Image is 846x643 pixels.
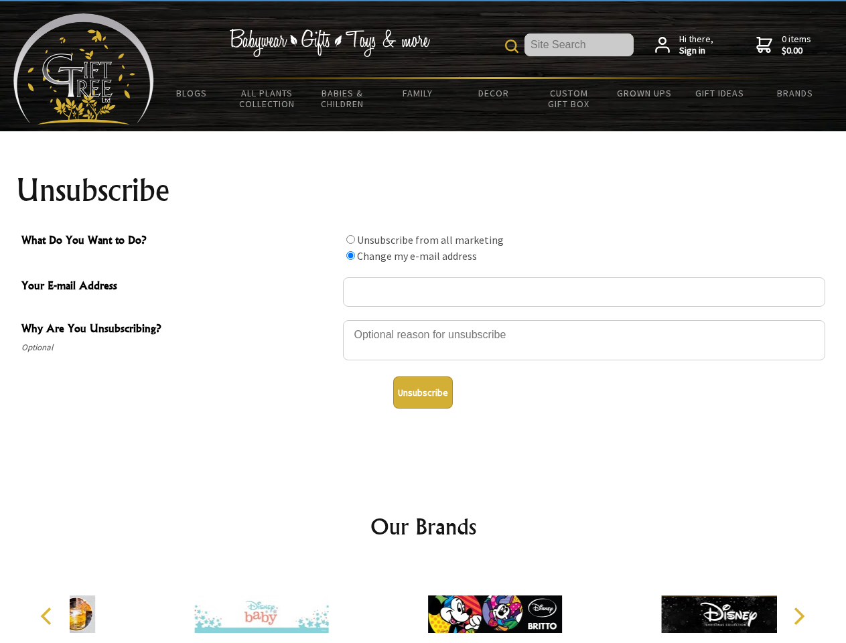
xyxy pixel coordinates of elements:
[33,601,63,631] button: Previous
[346,251,355,260] input: What Do You Want to Do?
[782,33,811,57] span: 0 items
[784,601,813,631] button: Next
[393,376,453,409] button: Unsubscribe
[343,320,825,360] textarea: Why Are You Unsubscribing?
[782,45,811,57] strong: $0.00
[346,235,355,244] input: What Do You Want to Do?
[679,33,713,57] span: Hi there,
[21,277,336,297] span: Your E-mail Address
[305,79,380,118] a: Babies & Children
[531,79,607,118] a: Custom Gift Box
[16,174,831,206] h1: Unsubscribe
[21,320,336,340] span: Why Are You Unsubscribing?
[154,79,230,107] a: BLOGS
[380,79,456,107] a: Family
[756,33,811,57] a: 0 items$0.00
[758,79,833,107] a: Brands
[524,33,634,56] input: Site Search
[455,79,531,107] a: Decor
[606,79,682,107] a: Grown Ups
[27,510,820,543] h2: Our Brands
[679,45,713,57] strong: Sign in
[229,29,430,57] img: Babywear - Gifts - Toys & more
[655,33,713,57] a: Hi there,Sign in
[13,13,154,125] img: Babyware - Gifts - Toys and more...
[21,340,336,356] span: Optional
[357,233,504,246] label: Unsubscribe from all marketing
[21,232,336,251] span: What Do You Want to Do?
[357,249,477,263] label: Change my e-mail address
[230,79,305,118] a: All Plants Collection
[682,79,758,107] a: Gift Ideas
[505,40,518,53] img: product search
[343,277,825,307] input: Your E-mail Address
